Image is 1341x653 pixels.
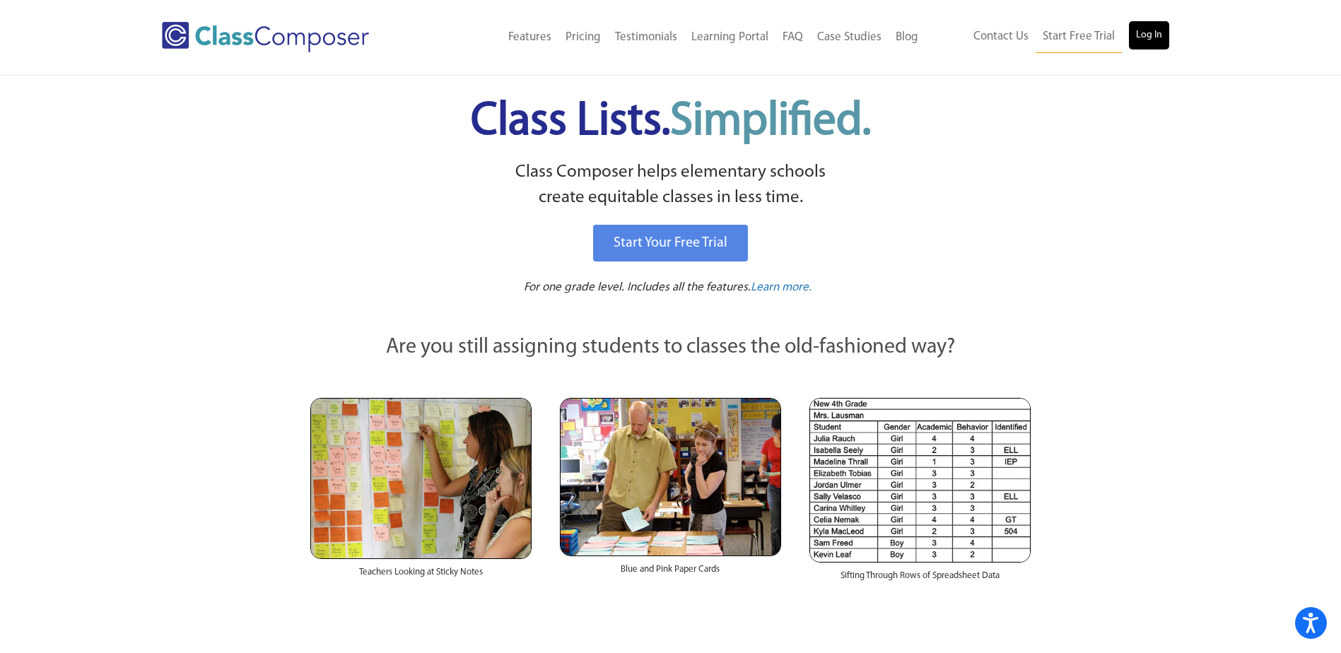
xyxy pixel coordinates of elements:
[810,22,889,53] a: Case Studies
[925,21,1169,53] nav: Header Menu
[889,22,925,53] a: Blog
[310,398,532,559] img: Teachers Looking at Sticky Notes
[1036,21,1122,53] a: Start Free Trial
[560,398,781,555] img: Blue and Pink Paper Cards
[593,225,748,261] a: Start Your Free Trial
[751,281,812,293] span: Learn more.
[809,398,1031,563] img: Spreadsheets
[560,556,781,590] div: Blue and Pink Paper Cards
[524,281,751,293] span: For one grade level. Includes all the features.
[1129,21,1169,49] a: Log In
[670,99,871,145] span: Simplified.
[471,99,871,145] span: Class Lists.
[966,21,1036,52] a: Contact Us
[684,22,775,53] a: Learning Portal
[614,236,727,250] span: Start Your Free Trial
[751,279,812,297] a: Learn more.
[501,22,558,53] a: Features
[427,22,925,53] nav: Header Menu
[162,22,369,52] img: Class Composer
[608,22,684,53] a: Testimonials
[310,332,1031,363] p: Are you still assigning students to classes the old-fashioned way?
[558,22,608,53] a: Pricing
[308,160,1033,211] p: Class Composer helps elementary schools create equitable classes in less time.
[775,22,810,53] a: FAQ
[809,563,1031,596] div: Sifting Through Rows of Spreadsheet Data
[310,559,532,593] div: Teachers Looking at Sticky Notes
